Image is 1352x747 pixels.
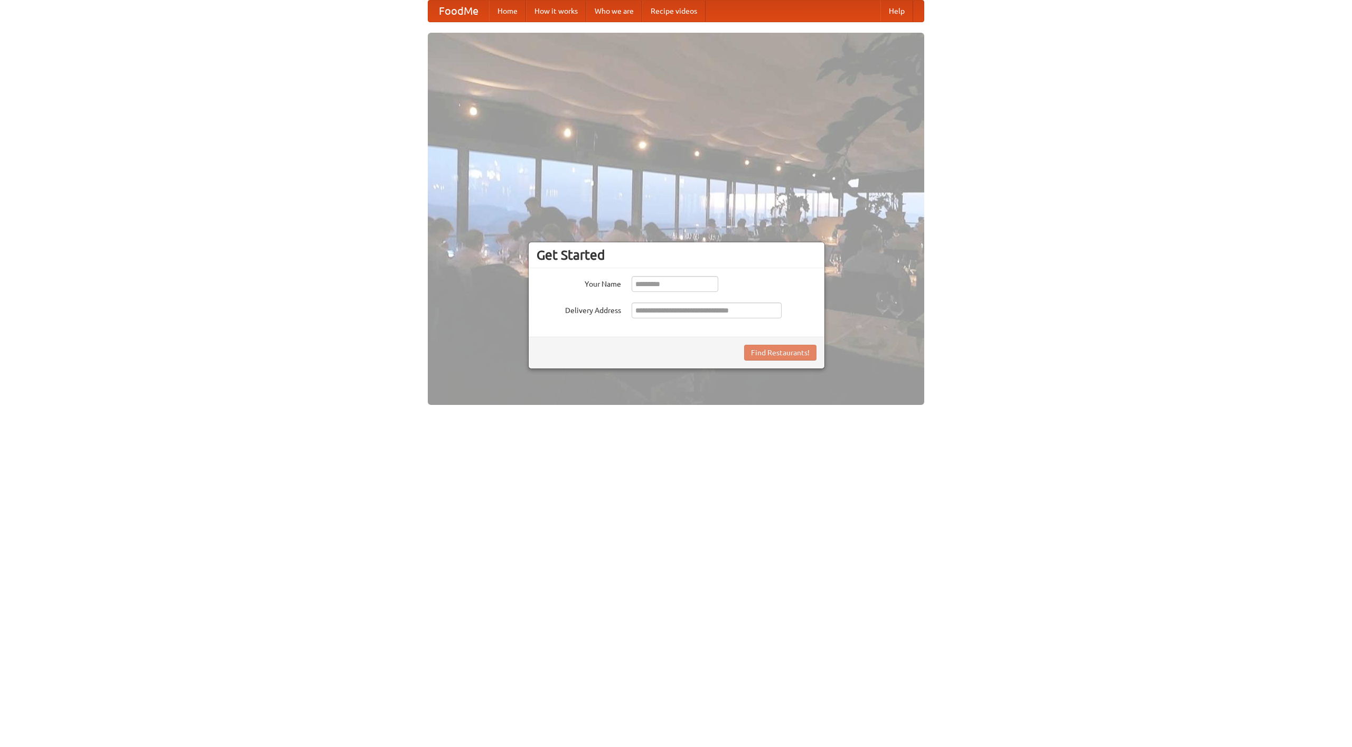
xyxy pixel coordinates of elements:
h3: Get Started [537,247,816,263]
a: Home [489,1,526,22]
button: Find Restaurants! [744,345,816,361]
label: Your Name [537,276,621,289]
a: Recipe videos [642,1,706,22]
a: Help [880,1,913,22]
label: Delivery Address [537,302,621,316]
a: FoodMe [428,1,489,22]
a: How it works [526,1,586,22]
a: Who we are [586,1,642,22]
